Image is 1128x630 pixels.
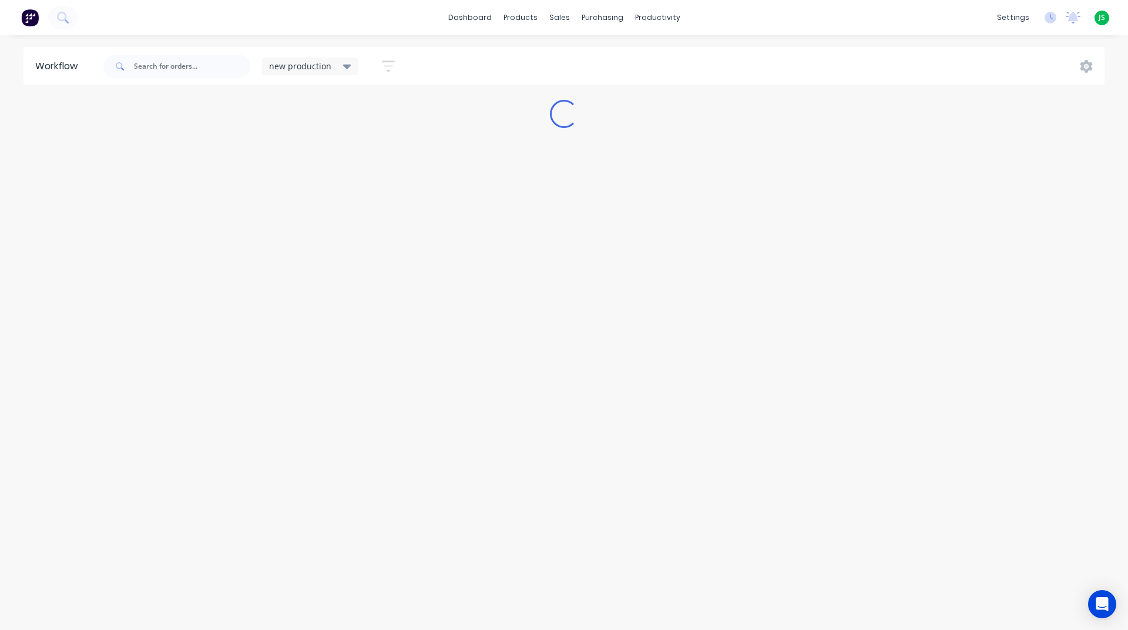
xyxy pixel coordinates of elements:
[1099,12,1105,23] span: JS
[629,9,686,26] div: productivity
[1088,590,1116,618] div: Open Intercom Messenger
[21,9,39,26] img: Factory
[543,9,576,26] div: sales
[442,9,498,26] a: dashboard
[269,60,331,72] span: new production
[498,9,543,26] div: products
[576,9,629,26] div: purchasing
[35,59,83,73] div: Workflow
[134,55,250,78] input: Search for orders...
[991,9,1035,26] div: settings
